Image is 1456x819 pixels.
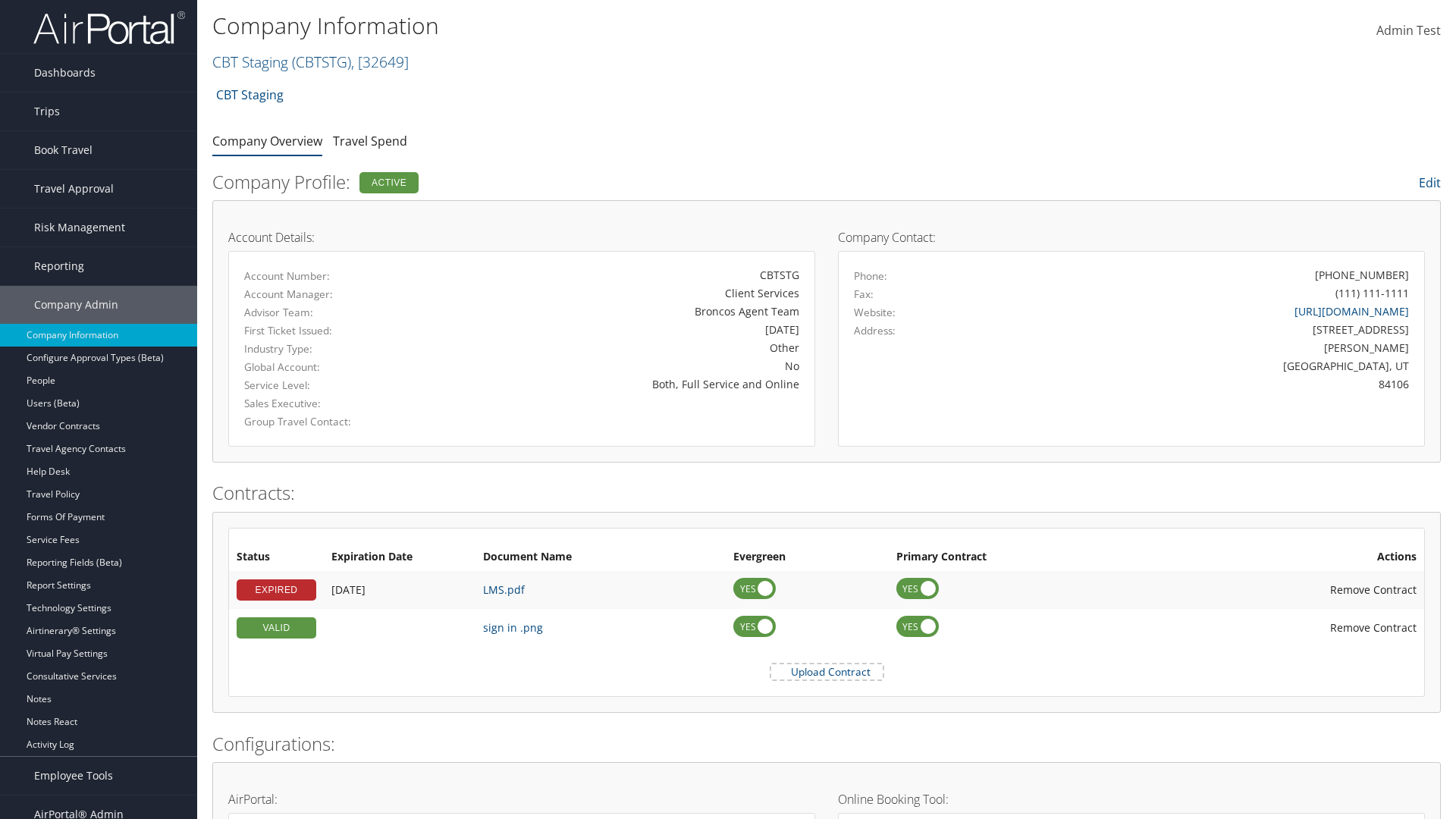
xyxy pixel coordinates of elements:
a: LMS.pdf [483,582,525,597]
i: Remove Contract [1315,613,1330,642]
div: (111) 111-1111 [1335,285,1409,301]
a: CBT Staging [212,52,409,72]
img: airportal-logo.png [33,10,185,45]
a: Admin Test [1376,8,1441,55]
label: Sales Executive: [244,396,414,411]
label: First Ticket Issued: [244,323,414,338]
div: 84106 [999,376,1410,392]
span: Trips [34,93,60,130]
div: [PERSON_NAME] [999,340,1410,356]
i: Remove Contract [1315,575,1330,604]
label: Website: [854,305,896,320]
div: [PHONE_NUMBER] [1315,267,1409,283]
h1: Company Information [212,10,1031,42]
div: EXPIRED [237,579,316,601]
label: Advisor Team: [244,305,414,320]
span: ( CBTSTG ) [292,52,351,72]
div: Both, Full Service and Online [437,376,799,392]
label: Phone: [854,268,887,284]
div: [DATE] [437,322,799,337]
a: sign in .png [483,620,543,635]
span: Employee Tools [34,757,113,795]
th: Expiration Date [324,544,475,571]
label: Account Manager: [244,287,414,302]
span: Reporting [34,247,84,285]
div: Broncos Agent Team [437,303,799,319]
label: Address: [854,323,896,338]
div: Active [359,172,419,193]
span: Company Admin [34,286,118,324]
h2: Company Profile: [212,169,1024,195]
th: Actions [1143,544,1424,571]
h4: AirPortal: [228,793,815,805]
div: [GEOGRAPHIC_DATA], UT [999,358,1410,374]
div: Other [437,340,799,356]
div: [STREET_ADDRESS] [999,322,1410,337]
span: Book Travel [34,131,93,169]
th: Evergreen [726,544,889,571]
span: Admin Test [1376,22,1441,39]
label: Account Number: [244,268,414,284]
label: Group Travel Contact: [244,414,414,429]
a: Company Overview [212,133,322,149]
label: Service Level: [244,378,414,393]
span: , [ 32649 ] [351,52,409,72]
a: Edit [1419,174,1441,191]
th: Primary Contract [889,544,1143,571]
h2: Configurations: [212,731,1441,757]
div: Client Services [437,285,799,301]
span: Remove Contract [1330,582,1417,597]
h2: Contracts: [212,480,1441,506]
span: Risk Management [34,209,125,246]
a: [URL][DOMAIN_NAME] [1294,304,1409,318]
th: Status [229,544,324,571]
label: Fax: [854,287,874,302]
label: Global Account: [244,359,414,375]
span: [DATE] [331,582,366,597]
div: Add/Edit Date [331,621,468,635]
span: Travel Approval [34,170,114,208]
span: Remove Contract [1330,620,1417,635]
div: No [437,358,799,374]
h4: Company Contact: [838,231,1425,243]
a: CBT Staging [216,80,284,110]
span: Dashboards [34,54,96,92]
div: CBTSTG [437,267,799,283]
div: VALID [237,617,316,639]
h4: Account Details: [228,231,815,243]
div: Add/Edit Date [331,583,468,597]
label: Industry Type: [244,341,414,356]
h4: Online Booking Tool: [838,793,1425,805]
th: Document Name [475,544,726,571]
label: Upload Contract [771,664,883,679]
a: Travel Spend [333,133,407,149]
